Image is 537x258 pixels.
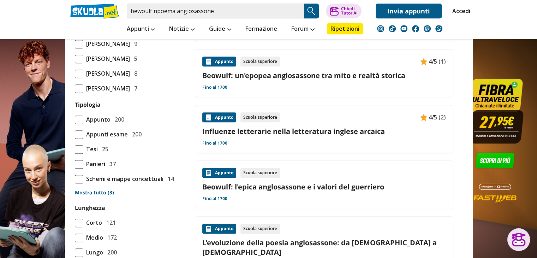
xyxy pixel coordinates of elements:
span: Panieri [83,159,105,169]
img: Appunti contenuto [205,58,212,65]
a: Formazione [244,23,279,36]
span: Corto [83,218,102,227]
span: 9 [131,39,137,48]
a: Mostra tutto (3) [75,189,177,196]
a: Fino al 1700 [202,84,227,90]
span: 8 [131,69,137,78]
span: [PERSON_NAME] [83,54,130,63]
span: 200 [112,115,124,124]
div: Scuola superiore [240,168,280,178]
a: Notizie [167,23,197,36]
img: WhatsApp [435,25,442,32]
div: Scuola superiore [240,57,280,66]
span: 25 [99,145,108,154]
span: Tesi [83,145,98,154]
img: Appunti contenuto [205,169,212,176]
span: 5 [131,54,137,63]
img: Appunti contenuto [205,114,212,121]
a: L'evoluzione della poesia anglosassone: da [DEMOGRAPHIC_DATA] a [DEMOGRAPHIC_DATA] [202,238,446,257]
a: Guide [207,23,233,36]
img: youtube [400,25,407,32]
div: Appunto [202,224,236,234]
a: Ripetizioni [327,23,363,34]
a: Beowulf: l'epica anglosassone e i valori del guerriero [202,182,446,192]
img: Appunti contenuto [205,225,212,232]
a: Invia appunti [376,4,442,18]
span: (1) [438,57,446,66]
div: Scuola superiore [240,112,280,122]
input: Cerca appunti, riassunti o versioni [127,4,304,18]
span: Schemi e mappe concettuali [83,174,163,183]
span: 200 [105,248,117,257]
span: [PERSON_NAME] [83,39,130,48]
label: Tipologia [75,101,101,109]
a: Appunti [125,23,157,36]
span: 121 [103,218,116,227]
img: facebook [412,25,419,32]
span: Medio [83,233,103,242]
a: Accedi [452,4,467,18]
a: Beowulf: un'epopea anglosassone tra mito e realtà storica [202,71,446,80]
span: [PERSON_NAME] [83,84,130,93]
span: Appunto [83,115,111,124]
span: 200 [129,130,142,139]
div: Scuola superiore [240,224,280,234]
span: 4/5 [429,57,437,66]
div: Appunto [202,168,236,178]
span: 14 [165,174,174,183]
a: Influenze letterarie nella letteratura inglese arcaica [202,127,446,136]
a: Forum [290,23,316,36]
span: Lungo [83,248,103,257]
span: 7 [131,84,137,93]
div: Appunto [202,57,236,66]
img: Appunti contenuto [420,114,427,121]
div: Chiedi Tutor AI [341,7,357,15]
span: [PERSON_NAME] [83,69,130,78]
button: ChiediTutor AI [326,4,362,18]
a: Fino al 1700 [202,140,227,146]
span: 37 [107,159,116,169]
span: (2) [438,113,446,122]
div: Appunto [202,112,236,122]
span: 4/5 [429,113,437,122]
span: 172 [105,233,117,242]
img: twitch [424,25,431,32]
img: tiktok [389,25,396,32]
span: Appunti esame [83,130,128,139]
label: Lunghezza [75,204,105,212]
img: instagram [377,25,384,32]
img: Cerca appunti, riassunti o versioni [306,6,317,16]
button: Search Button [304,4,319,18]
img: Appunti contenuto [420,58,427,65]
a: Fino al 1700 [202,196,227,201]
